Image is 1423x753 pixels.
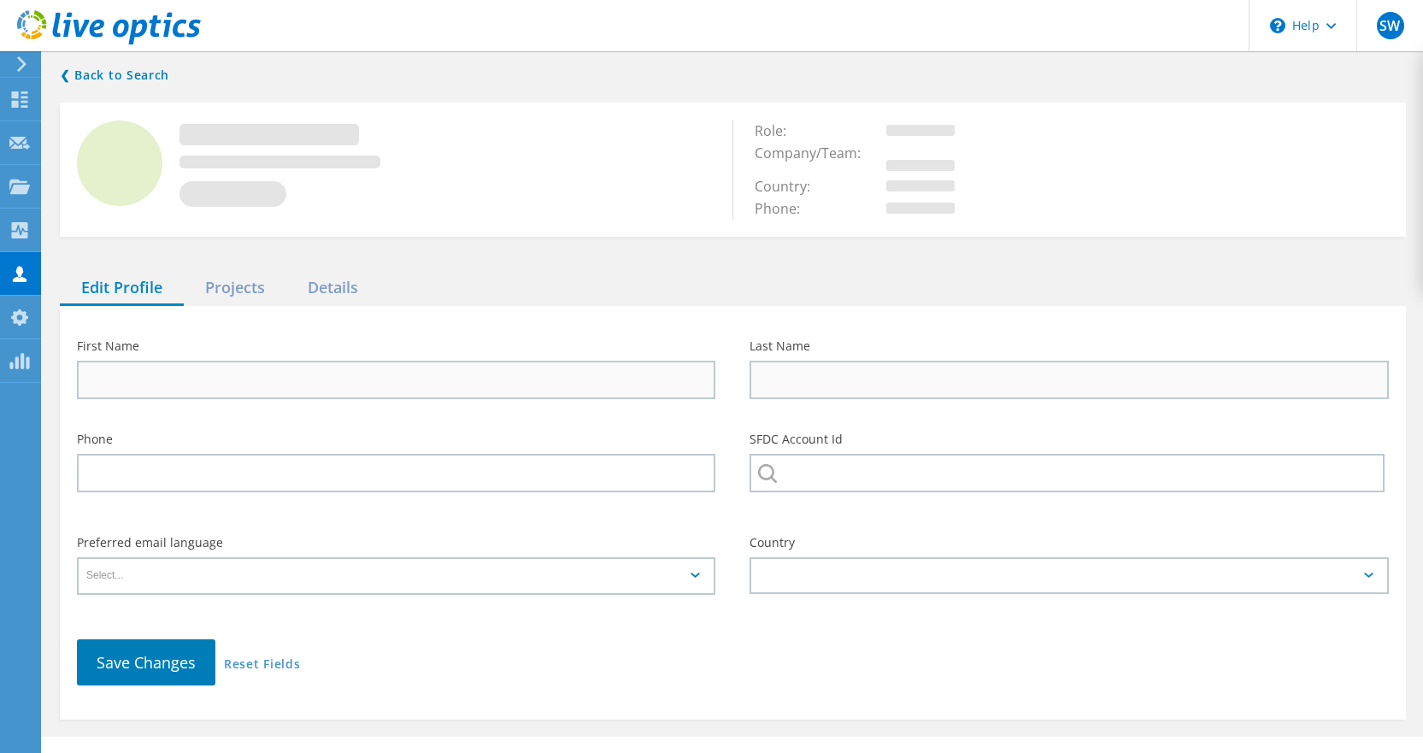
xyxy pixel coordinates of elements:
[97,652,196,673] span: Save Changes
[60,271,184,306] div: Edit Profile
[755,177,827,196] span: Country:
[286,271,379,306] div: Details
[1270,18,1285,33] svg: \n
[224,658,300,673] a: Reset Fields
[1379,19,1400,32] span: SW
[755,121,803,140] span: Role:
[60,65,169,85] a: Back to search
[755,199,817,218] span: Phone:
[184,271,286,306] div: Projects
[77,433,715,445] label: Phone
[750,340,1388,352] label: Last Name
[750,433,1388,445] label: SFDC Account Id
[17,36,201,48] a: Live Optics Dashboard
[77,639,215,685] button: Save Changes
[750,537,1388,549] label: Country
[77,340,715,352] label: First Name
[755,144,878,162] span: Company/Team:
[77,537,715,549] label: Preferred email language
